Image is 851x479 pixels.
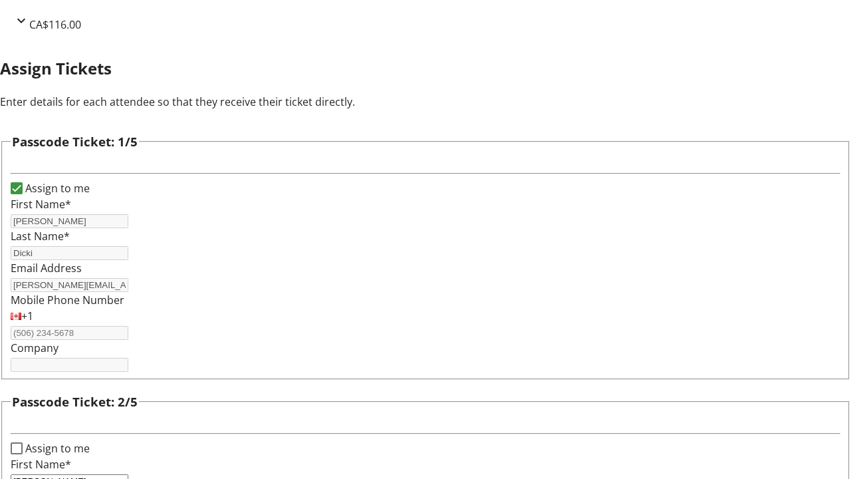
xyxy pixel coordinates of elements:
[11,341,59,355] label: Company
[23,440,90,456] label: Assign to me
[11,229,70,243] label: Last Name*
[12,132,138,151] h3: Passcode Ticket: 1/5
[29,17,81,32] span: CA$116.00
[11,293,124,307] label: Mobile Phone Number
[11,326,128,340] input: (506) 234-5678
[11,261,82,275] label: Email Address
[11,197,71,212] label: First Name*
[23,180,90,196] label: Assign to me
[12,393,138,411] h3: Passcode Ticket: 2/5
[11,457,71,472] label: First Name*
